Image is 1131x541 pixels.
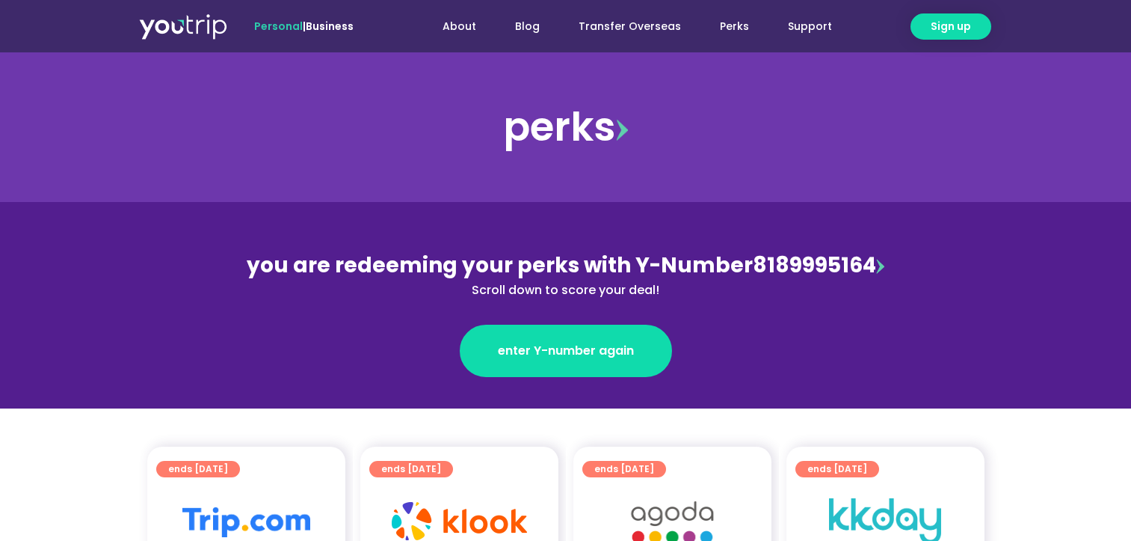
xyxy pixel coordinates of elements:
a: ends [DATE] [795,461,879,477]
span: Sign up [931,19,971,34]
span: enter Y-number again [498,342,634,360]
span: ends [DATE] [807,461,867,477]
a: enter Y-number again [460,325,672,377]
a: Transfer Overseas [559,13,700,40]
a: ends [DATE] [369,461,453,477]
a: Support [768,13,851,40]
a: Business [306,19,354,34]
a: Sign up [910,13,991,40]
span: Personal [254,19,303,34]
span: ends [DATE] [594,461,654,477]
div: Scroll down to score your deal! [241,281,890,299]
span: ends [DATE] [168,461,228,477]
span: | [254,19,354,34]
span: you are redeeming your perks with Y-Number [247,251,753,280]
a: Blog [496,13,559,40]
a: About [423,13,496,40]
span: ends [DATE] [381,461,441,477]
div: 8189995164 [241,250,890,299]
a: ends [DATE] [582,461,666,477]
a: ends [DATE] [156,461,240,477]
nav: Menu [394,13,851,40]
a: Perks [700,13,768,40]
